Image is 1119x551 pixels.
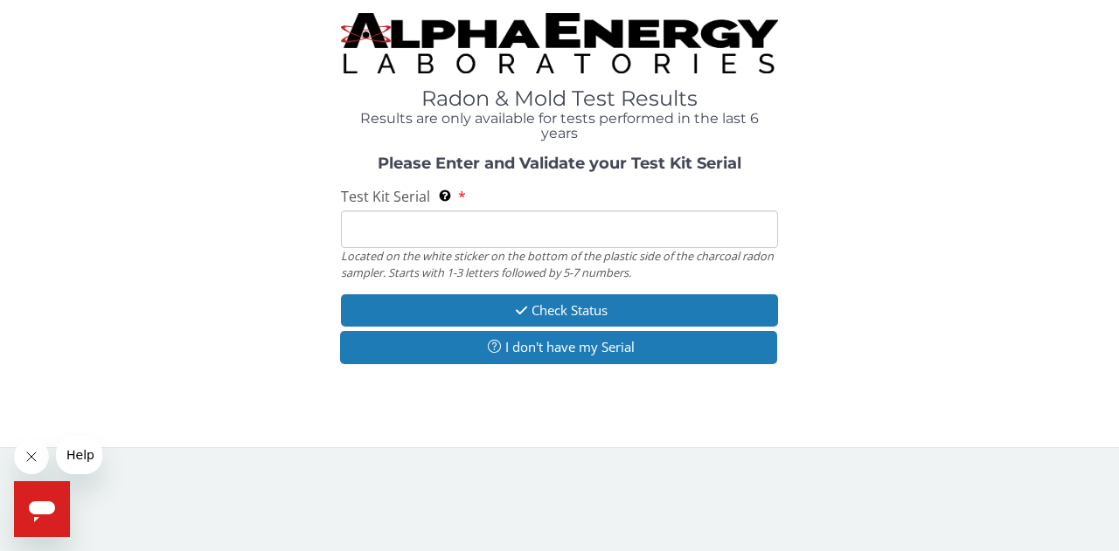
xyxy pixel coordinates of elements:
[341,13,778,73] img: TightCrop.jpg
[341,87,778,110] h1: Radon & Mold Test Results
[340,331,777,363] button: I don't have my Serial
[14,439,49,474] iframe: Close message
[341,294,778,327] button: Check Status
[14,481,70,537] iframe: Button to launch messaging window
[378,154,741,173] strong: Please Enter and Validate your Test Kit Serial
[341,111,778,141] h4: Results are only available for tests performed in the last 6 years
[56,436,102,474] iframe: Message from company
[341,248,778,280] div: Located on the white sticker on the bottom of the plastic side of the charcoal radon sampler. Sta...
[341,187,430,206] span: Test Kit Serial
